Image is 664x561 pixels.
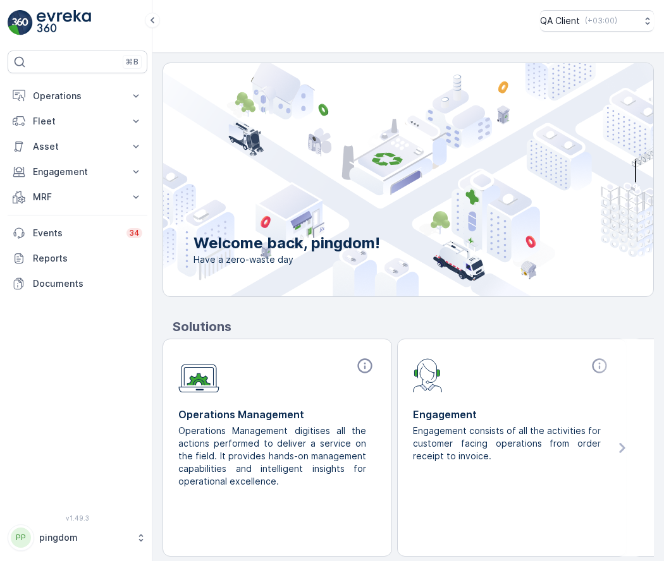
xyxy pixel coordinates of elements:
[413,357,443,392] img: module-icon
[33,191,122,203] p: MRF
[8,134,147,159] button: Asset
[33,227,119,239] p: Events
[33,277,142,290] p: Documents
[194,233,380,253] p: Welcome back, pingdom!
[33,252,142,265] p: Reports
[126,57,138,67] p: ⌘B
[8,83,147,109] button: Operations
[8,159,147,184] button: Engagement
[106,63,653,296] img: city illustration
[194,253,380,266] span: Have a zero-waste day
[585,16,617,26] p: ( +03:00 )
[173,317,654,336] p: Solutions
[11,528,31,548] div: PP
[540,15,580,27] p: QA Client
[33,90,122,102] p: Operations
[178,425,366,488] p: Operations Management digitises all the actions performed to deliver a service on the field. It p...
[39,531,130,544] p: pingdom
[8,271,147,296] a: Documents
[178,357,219,393] img: module-icon
[33,166,122,178] p: Engagement
[8,10,33,35] img: logo
[33,115,122,128] p: Fleet
[8,109,147,134] button: Fleet
[8,524,147,551] button: PPpingdom
[37,10,91,35] img: logo_light-DOdMpM7g.png
[413,407,611,422] p: Engagement
[178,407,376,422] p: Operations Management
[129,228,140,238] p: 34
[8,184,147,210] button: MRF
[8,220,147,246] a: Events34
[540,10,654,32] button: QA Client(+03:00)
[413,425,601,462] p: Engagement consists of all the activities for customer facing operations from order receipt to in...
[8,246,147,271] a: Reports
[8,514,147,522] span: v 1.49.3
[33,140,122,153] p: Asset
